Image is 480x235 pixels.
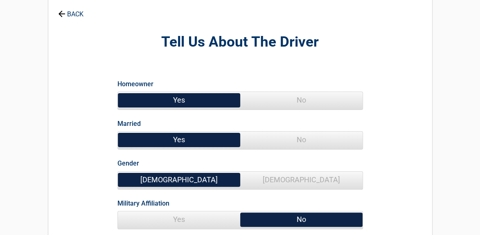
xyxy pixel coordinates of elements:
[117,198,169,209] label: Military Affiliation
[118,92,240,108] span: Yes
[117,118,141,129] label: Married
[240,172,363,188] span: [DEMOGRAPHIC_DATA]
[118,211,240,228] span: Yes
[240,132,363,148] span: No
[56,3,85,18] a: BACK
[240,211,363,228] span: No
[117,158,139,169] label: Gender
[117,78,153,90] label: Homeowner
[118,132,240,148] span: Yes
[93,33,387,52] h2: Tell Us About The Driver
[118,172,240,188] span: [DEMOGRAPHIC_DATA]
[240,92,363,108] span: No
